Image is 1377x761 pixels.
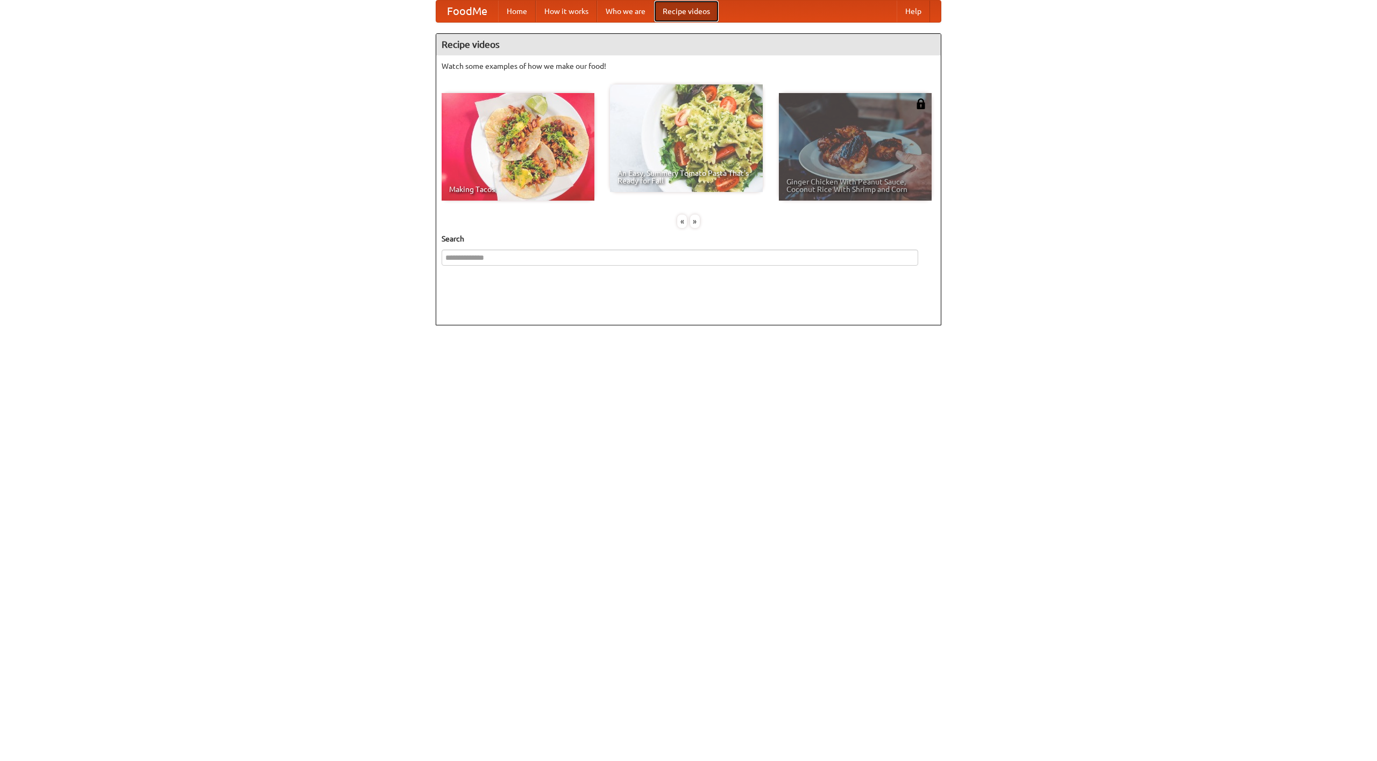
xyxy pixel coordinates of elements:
a: FoodMe [436,1,498,22]
a: Making Tacos [442,93,594,201]
div: » [690,215,700,228]
h4: Recipe videos [436,34,941,55]
a: How it works [536,1,597,22]
a: Who we are [597,1,654,22]
a: An Easy, Summery Tomato Pasta That's Ready for Fall [610,84,763,192]
a: Home [498,1,536,22]
span: An Easy, Summery Tomato Pasta That's Ready for Fall [617,169,755,184]
span: Making Tacos [449,186,587,193]
div: « [677,215,687,228]
a: Recipe videos [654,1,719,22]
a: Help [897,1,930,22]
h5: Search [442,233,935,244]
p: Watch some examples of how we make our food! [442,61,935,72]
img: 483408.png [915,98,926,109]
